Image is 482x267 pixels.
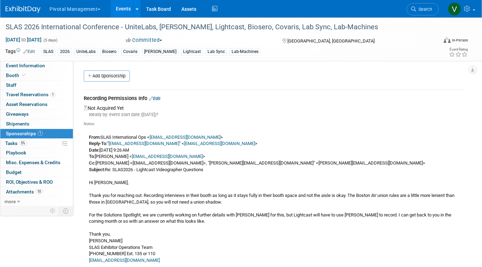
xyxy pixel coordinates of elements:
div: Notes: [84,121,463,127]
a: Shipments [0,119,73,129]
span: ROI, Objectives & ROO [6,179,53,185]
span: [GEOGRAPHIC_DATA], [GEOGRAPHIC_DATA] [287,38,375,44]
a: [EMAIL_ADDRESS][DOMAIN_NAME] [132,154,203,159]
div: Event Format [400,36,468,47]
div: 2026 [58,48,72,55]
button: Committed [123,37,165,44]
div: Recording Permissions Info [84,95,463,104]
b: To: [89,154,95,159]
span: Travel Reservations [6,92,55,97]
div: In-Person [452,38,468,43]
span: Budget [6,169,22,175]
span: 1 [50,92,55,97]
span: Giveaways [6,111,29,117]
b: Date: [89,147,99,153]
a: Asset Reservations [0,100,73,109]
div: SLAS 2026 International Conference - UniteLabs, [PERSON_NAME], Lightcast, Biosero, Covaris, Lab S... [3,21,429,33]
div: Lightcast [181,48,203,55]
span: (5 days) [43,38,58,43]
span: more [5,199,16,204]
a: Playbook [0,148,73,158]
img: Format-Inperson.png [444,37,451,43]
span: 10 [36,189,43,194]
img: ExhibitDay [6,6,40,13]
a: Event Information [0,61,73,70]
span: Event Information [6,63,45,68]
b: Subject: [89,167,105,172]
span: to [20,37,27,43]
div: UniteLabs [74,48,98,55]
a: Attachments10 [0,187,73,197]
td: Personalize Event Tab Strip [47,206,59,215]
span: Attachments [6,189,43,194]
a: Sponsorships1 [0,129,73,138]
b: From: [89,135,100,140]
div: Ideally by: event start date ([DATE])? [84,112,463,118]
span: Asset Reservations [6,101,47,107]
div: Event Rating [449,48,468,51]
span: Staff [6,82,16,88]
span: 5% [19,140,27,146]
a: Travel Reservations1 [0,90,73,99]
div: SLAS [41,48,55,55]
a: Budget [0,168,73,177]
a: [EMAIL_ADDRESS][DOMAIN_NAME] [108,141,179,146]
span: Booth [6,73,27,78]
div: Covaris [121,48,140,55]
a: Add Sponsorship [84,70,130,82]
span: 1 [38,131,43,136]
div: Biosero [100,48,119,55]
img: Valerie Weld [448,2,461,16]
i: Booth reservation complete [22,73,26,77]
a: Tasks5% [0,139,73,148]
span: Shipments [6,121,29,127]
span: Misc. Expenses & Credits [6,160,60,165]
a: [EMAIL_ADDRESS][DOMAIN_NAME] [89,258,160,263]
span: Tasks [5,140,27,146]
span: [DATE] [DATE] [5,37,42,43]
td: Tags [5,48,35,56]
a: [EMAIL_ADDRESS][DOMAIN_NAME] [150,135,220,140]
a: ROI, Objectives & ROO [0,177,73,187]
a: Edit [23,49,35,54]
b: Cc: [89,160,96,166]
a: Booth [0,71,73,80]
span: Playbook [6,150,26,155]
div: SLAS International Ops < > " " < > [DATE] 9:26 AM [PERSON_NAME] < > [PERSON_NAME] <[EMAIL_ADDRESS... [84,127,463,264]
div: Lab Sync [205,48,227,55]
a: Search [407,3,439,15]
a: Misc. Expenses & Credits [0,158,73,167]
b: Reply-To: [89,141,107,146]
a: Staff [0,81,73,90]
div: [PERSON_NAME] [142,48,179,55]
a: Giveaways [0,109,73,119]
a: [EMAIL_ADDRESS][DOMAIN_NAME] [184,141,255,146]
td: Toggle Event Tabs [59,206,73,215]
a: Edit [149,96,160,101]
div: Not Acquired Yet [84,104,463,266]
div: Lab-Machines [229,48,261,55]
span: Sponsorships [6,131,43,136]
span: Search [416,7,432,12]
a: more [0,197,73,206]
